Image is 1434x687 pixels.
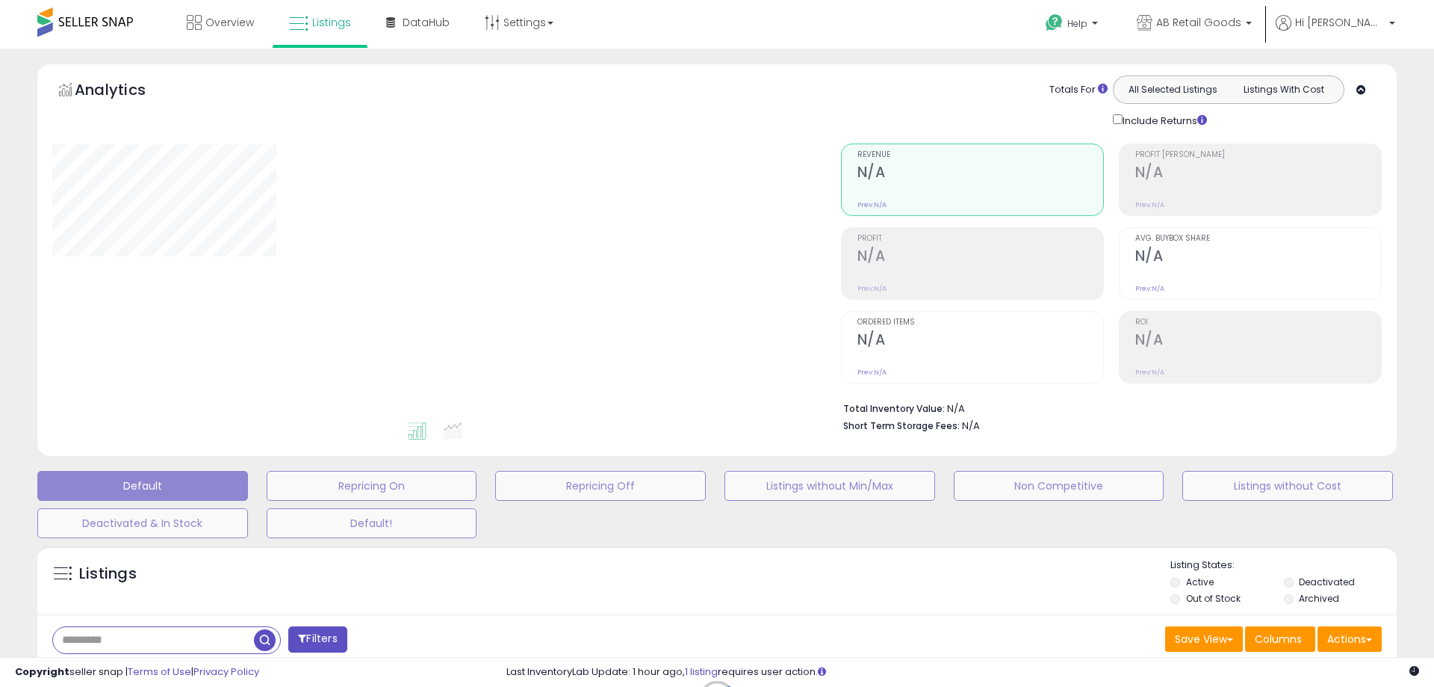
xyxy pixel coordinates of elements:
span: Help [1067,17,1087,30]
h2: N/A [1135,331,1381,351]
button: Default [37,471,248,501]
span: Profit [857,235,1103,243]
button: Listings With Cost [1228,80,1339,99]
b: Total Inventory Value: [843,402,945,415]
span: Listings [312,15,351,30]
h2: N/A [1135,247,1381,268]
div: Totals For [1049,83,1108,97]
button: Repricing On [267,471,477,501]
span: ROI [1135,318,1381,327]
span: DataHub [403,15,450,30]
button: Non Competitive [954,471,1164,501]
a: Help [1034,2,1113,49]
button: Repricing Off [495,471,706,501]
h2: N/A [857,164,1103,184]
h2: N/A [857,331,1103,351]
i: Get Help [1045,13,1064,32]
button: Deactivated & In Stock [37,508,248,538]
div: Include Returns [1102,111,1225,129]
button: Listings without Cost [1182,471,1393,501]
small: Prev: N/A [1135,284,1164,293]
span: Revenue [857,151,1103,159]
small: Prev: N/A [857,368,887,377]
small: Prev: N/A [1135,200,1164,209]
span: Ordered Items [857,318,1103,327]
button: All Selected Listings [1117,80,1229,99]
span: Profit [PERSON_NAME] [1135,151,1381,159]
h2: N/A [1135,164,1381,184]
span: Overview [205,15,254,30]
b: Short Term Storage Fees: [843,419,960,432]
small: Prev: N/A [1135,368,1164,377]
span: Avg. Buybox Share [1135,235,1381,243]
small: Prev: N/A [857,284,887,293]
a: Hi [PERSON_NAME] [1276,15,1395,49]
h5: Analytics [75,79,175,104]
span: N/A [962,419,980,433]
h2: N/A [857,247,1103,268]
div: seller snap | | [15,665,259,680]
small: Prev: N/A [857,200,887,209]
button: Listings without Min/Max [724,471,935,501]
button: Default! [267,508,477,538]
span: Hi [PERSON_NAME] [1295,15,1385,30]
strong: Copyright [15,665,69,679]
li: N/A [843,398,1371,416]
span: AB Retail Goods [1156,15,1241,30]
